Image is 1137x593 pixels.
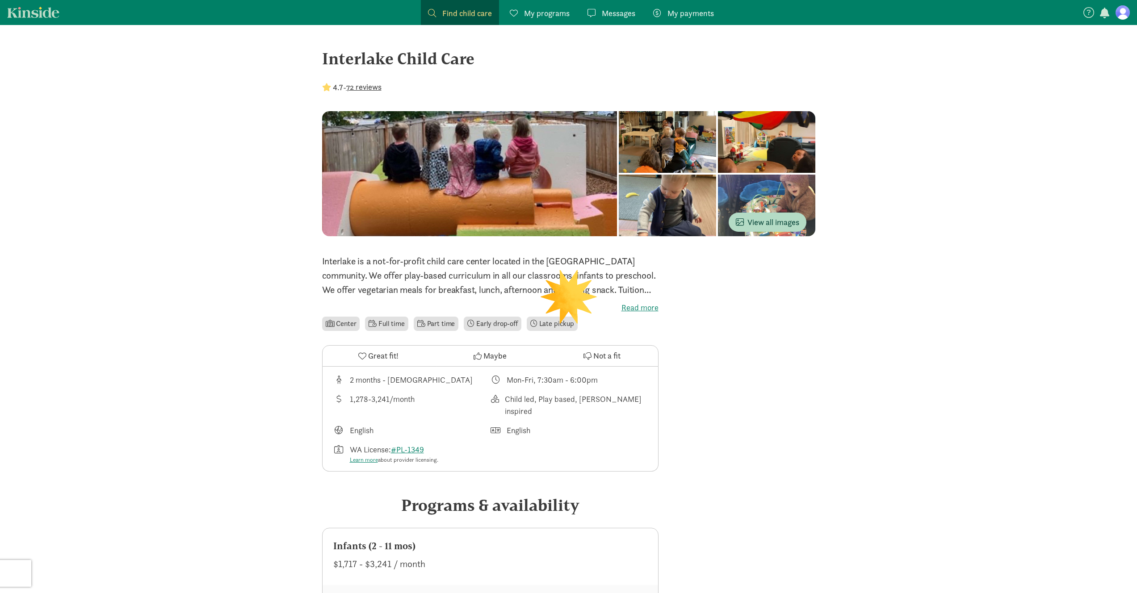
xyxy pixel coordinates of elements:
a: Learn more [350,456,378,464]
div: 2 months - [DEMOGRAPHIC_DATA] [350,374,473,386]
div: Average tuition for this program [333,393,491,417]
div: Class schedule [490,374,647,386]
button: Not a fit [546,346,658,366]
div: English [350,424,373,436]
span: My payments [667,7,714,19]
span: My programs [524,7,570,19]
a: #PL-1349 [391,444,424,455]
span: Find child care [442,7,492,19]
li: Center [322,317,360,331]
div: This provider's education philosophy [490,393,647,417]
strong: 4.7 [333,82,343,92]
button: Great fit! [323,346,434,366]
label: Read more [322,302,659,313]
div: Infants (2 - 11 mos) [333,539,647,553]
li: Full time [365,317,408,331]
div: Interlake Child Care [322,46,815,71]
span: Messages [602,7,635,19]
div: License number [333,443,491,464]
li: Part time [414,317,458,331]
div: - [322,81,382,93]
div: Child led, Play based, [PERSON_NAME] inspired [505,393,647,417]
li: Late pickup [527,317,578,331]
span: Maybe [483,350,507,362]
div: Age range for children that this provider cares for [333,374,491,386]
a: Kinside [7,7,59,18]
div: about provider licensing. [350,455,438,464]
span: Not a fit [593,350,621,362]
button: View all images [729,213,806,232]
div: Languages spoken [490,424,647,436]
div: English [507,424,530,436]
span: Great fit! [368,350,399,362]
li: Early drop-off [464,317,521,331]
p: Interlake is a not-for-profit child care center located in the [GEOGRAPHIC_DATA] community. We of... [322,254,659,297]
div: $1,717 - $3,241 / month [333,557,647,571]
span: View all images [736,216,799,228]
div: Mon-Fri, 7:30am - 6:00pm [507,374,598,386]
div: 1,278-3,241/month [350,393,415,417]
button: Maybe [434,346,546,366]
div: WA License: [350,443,438,464]
button: 72 reviews [346,81,382,93]
div: Languages taught [333,424,491,436]
div: Programs & availability [322,493,659,517]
